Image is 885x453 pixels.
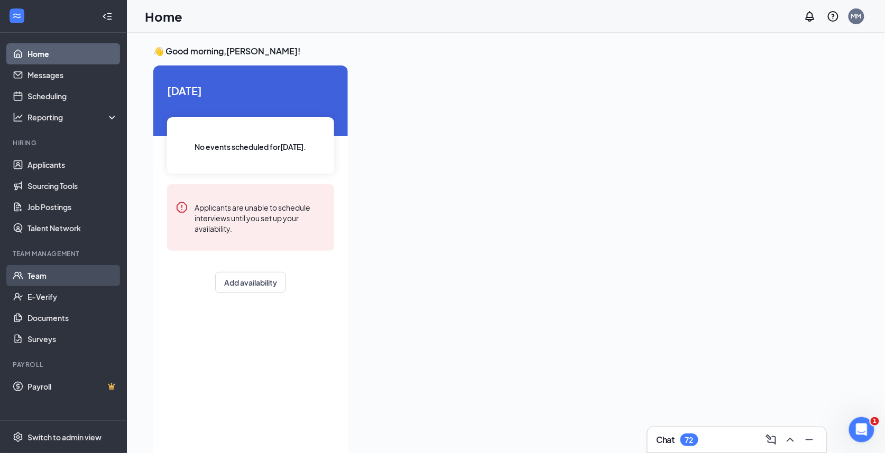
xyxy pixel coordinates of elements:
a: Job Postings [27,196,118,218]
button: ChevronUp [782,431,799,448]
svg: QuestionInfo [827,10,840,23]
a: Home [27,43,118,64]
h3: Chat [656,434,675,446]
svg: Error [176,201,188,214]
svg: Notifications [804,10,816,23]
div: Payroll [13,360,116,369]
div: Switch to admin view [27,432,102,442]
a: Surveys [27,328,118,350]
span: [DATE] [167,82,334,99]
div: MM [851,12,862,21]
button: ComposeMessage [763,431,780,448]
a: PayrollCrown [27,376,118,397]
a: E-Verify [27,286,118,307]
div: Reporting [27,112,118,122]
button: Minimize [801,431,818,448]
a: Messages [27,64,118,86]
a: Applicants [27,154,118,175]
a: Talent Network [27,218,118,239]
svg: Analysis [13,112,23,122]
div: Hiring [13,138,116,147]
span: 1 [871,417,879,426]
span: No events scheduled for [DATE] . [195,141,307,153]
a: Sourcing Tools [27,175,118,196]
div: 72 [685,436,694,445]
svg: ComposeMessage [765,433,778,446]
svg: Settings [13,432,23,442]
button: Add availability [215,272,286,293]
svg: Collapse [102,11,113,22]
a: Documents [27,307,118,328]
svg: WorkstreamLogo [12,11,22,21]
a: Team [27,265,118,286]
h1: Home [145,7,182,25]
div: Team Management [13,249,116,258]
a: Scheduling [27,86,118,107]
h3: 👋 Good morning, [PERSON_NAME] ! [153,45,859,57]
svg: ChevronUp [784,433,797,446]
div: Applicants are unable to schedule interviews until you set up your availability. [195,201,326,234]
svg: Minimize [803,433,816,446]
iframe: Intercom live chat [849,417,874,442]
